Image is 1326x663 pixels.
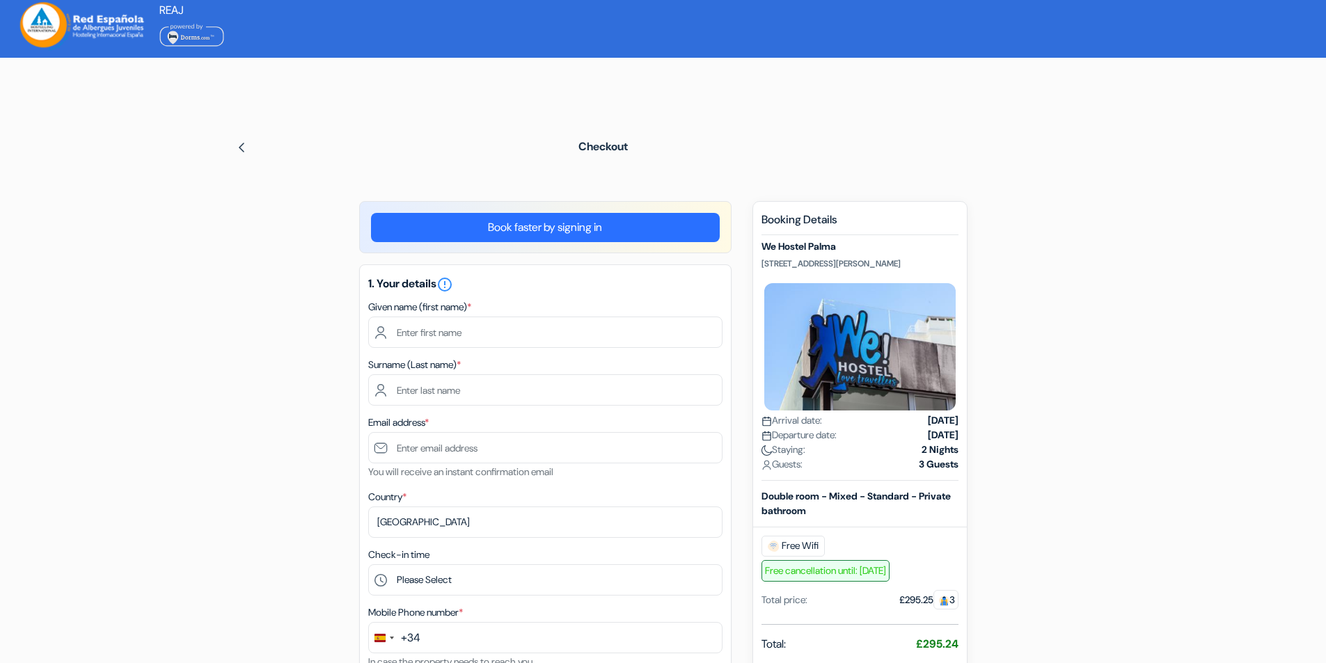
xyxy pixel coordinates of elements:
strong: 2 Nights [922,442,958,457]
span: Staying: [761,442,805,457]
small: You will receive an instant confirmation email [368,465,553,478]
img: guest.svg [939,596,949,606]
span: REAJ [159,3,184,17]
p: [STREET_ADDRESS][PERSON_NAME] [761,258,958,269]
label: Check-in time [368,548,429,562]
input: Enter email address [368,432,723,463]
span: Free Wifi [761,536,825,557]
span: Total: [761,636,786,653]
label: Mobile Phone number [368,605,463,620]
label: Surname (Last name) [368,358,461,372]
span: Free cancellation until: [DATE] [761,560,890,582]
div: Total price: [761,593,807,607]
div: +34 [401,630,420,646]
h5: 1. Your details [368,276,723,293]
span: Arrival date: [761,413,822,428]
div: £295.25 [899,593,958,607]
a: Book faster by signing in [371,213,720,242]
img: calendar.svg [761,431,772,441]
input: Enter first name [368,317,723,348]
img: calendar.svg [761,416,772,426]
h5: We Hostel Palma [761,241,958,253]
label: Given name (first name) [368,300,471,314]
img: free_wifi.svg [768,541,779,552]
img: user_icon.svg [761,460,772,470]
b: Double room - Mixed - Standard - Private bathroom [761,490,951,517]
span: Checkout [578,139,628,154]
label: Email address [368,415,429,430]
input: Enter last name [368,374,723,406]
label: Country [368,490,407,504]
span: Departure date: [761,428,837,442]
i: error_outline [436,276,453,293]
strong: 3 Guests [919,457,958,472]
img: moon.svg [761,445,772,456]
strong: £295.24 [916,637,958,651]
h5: Booking Details [761,213,958,235]
span: Guests: [761,457,803,472]
button: Change country, selected Spain (+34) [369,623,420,653]
span: 3 [933,590,958,609]
a: error_outline [436,276,453,291]
strong: [DATE] [928,428,958,442]
strong: [DATE] [928,413,958,428]
img: left_arrow.svg [236,142,247,153]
